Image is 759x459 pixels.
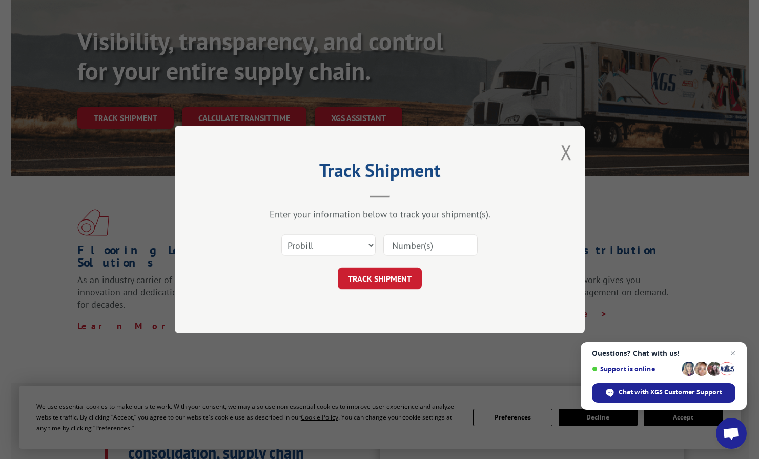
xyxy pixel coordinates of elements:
[592,365,678,373] span: Support is online
[727,347,739,360] span: Close chat
[226,208,534,220] div: Enter your information below to track your shipment(s).
[619,388,722,397] span: Chat with XGS Customer Support
[592,349,735,357] span: Questions? Chat with us!
[383,234,478,256] input: Number(s)
[592,383,735,403] div: Chat with XGS Customer Support
[338,268,422,289] button: TRACK SHIPMENT
[561,138,572,166] button: Close modal
[716,418,747,449] div: Open chat
[226,163,534,183] h2: Track Shipment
